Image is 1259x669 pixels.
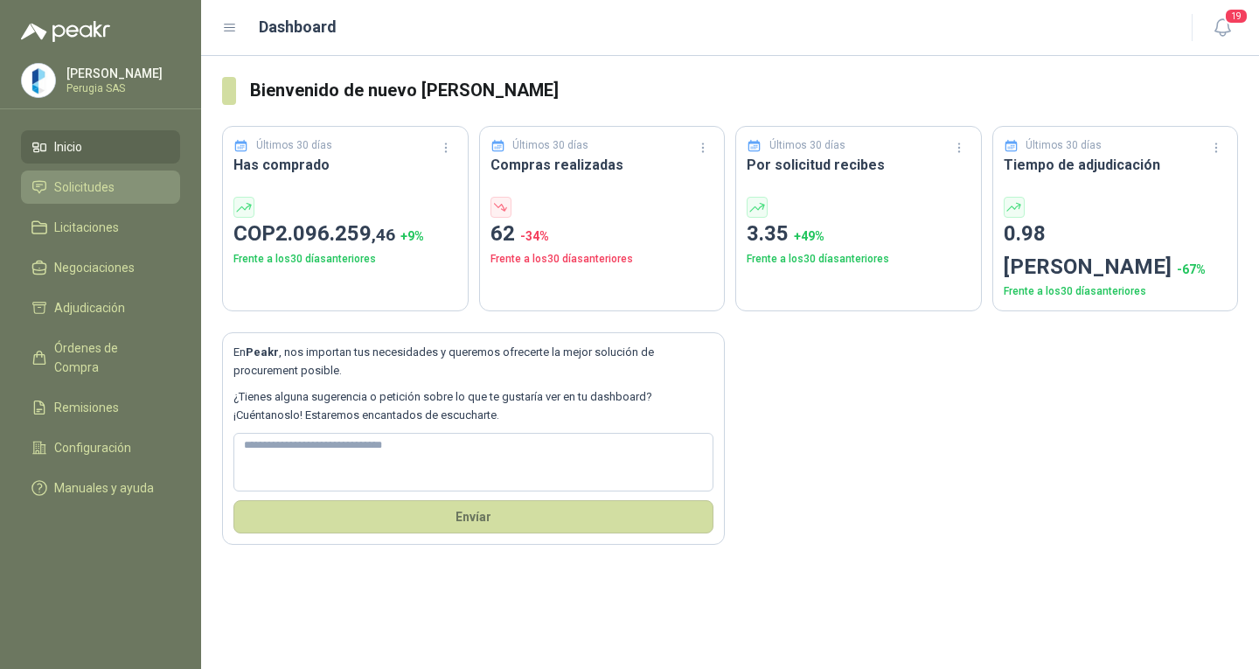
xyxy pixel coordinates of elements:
[233,251,457,268] p: Frente a los 30 días anteriores
[372,225,395,245] span: ,46
[1207,12,1238,44] button: 19
[21,130,180,164] a: Inicio
[233,388,713,424] p: ¿Tienes alguna sugerencia o petición sobre lo que te gustaría ver en tu dashboard? ¡Cuéntanoslo! ...
[233,154,457,176] h3: Has comprado
[66,67,176,80] p: [PERSON_NAME]
[512,137,588,154] p: Últimos 30 días
[794,229,824,243] span: + 49 %
[54,258,135,277] span: Negociaciones
[21,21,110,42] img: Logo peakr
[233,500,713,533] button: Envíar
[1177,262,1206,276] span: -67 %
[1004,283,1228,300] p: Frente a los 30 días anteriores
[233,218,457,251] p: COP
[259,15,337,39] h1: Dashboard
[21,211,180,244] a: Licitaciones
[21,431,180,464] a: Configuración
[21,251,180,284] a: Negociaciones
[520,229,549,243] span: -34 %
[490,218,714,251] p: 62
[54,178,115,197] span: Solicitudes
[54,338,163,377] span: Órdenes de Compra
[66,83,176,94] p: Perugia SAS
[54,438,131,457] span: Configuración
[1004,218,1228,283] p: 0.98 [PERSON_NAME]
[747,251,970,268] p: Frente a los 30 días anteriores
[747,218,970,251] p: 3.35
[54,398,119,417] span: Remisiones
[490,251,714,268] p: Frente a los 30 días anteriores
[233,344,713,380] p: En , nos importan tus necesidades y queremos ofrecerte la mejor solución de procurement posible.
[22,64,55,97] img: Company Logo
[1026,137,1102,154] p: Últimos 30 días
[54,298,125,317] span: Adjudicación
[490,154,714,176] h3: Compras realizadas
[769,137,845,154] p: Últimos 30 días
[246,345,279,359] b: Peakr
[250,77,1238,104] h3: Bienvenido de nuevo [PERSON_NAME]
[54,218,119,237] span: Licitaciones
[400,229,424,243] span: + 9 %
[21,291,180,324] a: Adjudicación
[21,171,180,204] a: Solicitudes
[275,221,395,246] span: 2.096.259
[21,471,180,505] a: Manuales y ayuda
[21,331,180,384] a: Órdenes de Compra
[54,137,82,157] span: Inicio
[21,391,180,424] a: Remisiones
[54,478,154,498] span: Manuales y ayuda
[747,154,970,176] h3: Por solicitud recibes
[1004,154,1228,176] h3: Tiempo de adjudicación
[1224,8,1249,24] span: 19
[256,137,332,154] p: Últimos 30 días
